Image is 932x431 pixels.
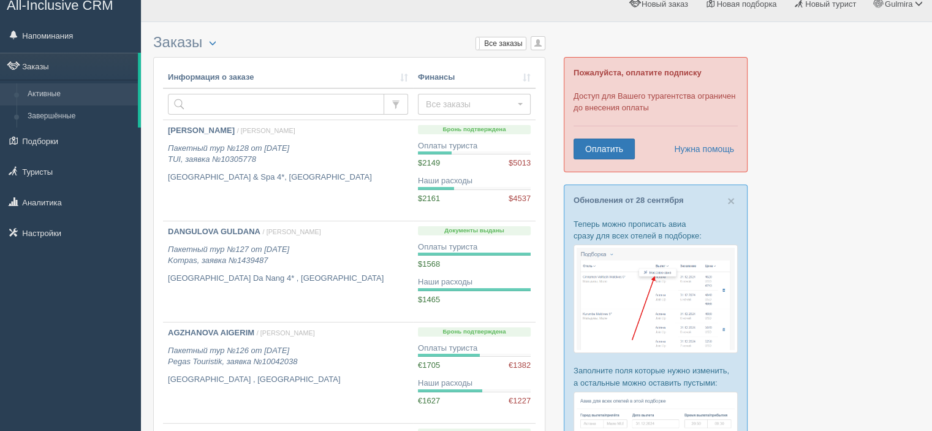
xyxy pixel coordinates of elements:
[168,172,408,183] p: [GEOGRAPHIC_DATA] & Spa 4*, [GEOGRAPHIC_DATA]
[509,193,531,205] span: $4537
[418,140,531,152] div: Оплаты туриста
[418,378,531,389] div: Наши расходы
[727,194,735,207] button: Close
[574,139,635,159] a: Оплатить
[163,221,413,322] a: DANGULOVA GULDANA / [PERSON_NAME] Пакетный тур №127 от [DATE]Kompas, заявка №1439487 [GEOGRAPHIC_...
[418,327,531,337] p: Бронь подтверждена
[163,120,413,221] a: [PERSON_NAME] / [PERSON_NAME] Пакетный тур №128 от [DATE]TUI, заявка №10305778 [GEOGRAPHIC_DATA] ...
[22,83,138,105] a: Активные
[509,360,531,372] span: €1382
[418,226,531,235] p: Документы выданы
[418,94,531,115] button: Все заказы
[418,175,531,187] div: Наши расходы
[168,328,254,337] b: AGZHANOVA AIGERIM
[418,158,440,167] span: $2149
[426,98,515,110] span: Все заказы
[418,295,440,304] span: $1465
[574,365,738,388] p: Заполните поля которые нужно изменить, а остальные можно оставить пустыми:
[163,322,413,423] a: AGZHANOVA AIGERIM / [PERSON_NAME] Пакетный тур №126 от [DATE]Pegas Touristik, заявка №10042038 [G...
[168,273,408,284] p: [GEOGRAPHIC_DATA] Da Nang 4* , [GEOGRAPHIC_DATA]
[168,227,260,236] b: DANGULOVA GULDANA
[418,242,531,253] div: Оплаты туриста
[418,277,531,288] div: Наши расходы
[418,396,440,405] span: €1627
[168,374,408,386] p: [GEOGRAPHIC_DATA] , [GEOGRAPHIC_DATA]
[22,105,138,128] a: Завершённые
[168,94,384,115] input: Поиск по номеру заказа, ФИО или паспорту туриста
[574,218,738,242] p: Теперь можно прописать авиа сразу для всех отелей в подборке:
[168,143,289,164] i: Пакетный тур №128 от [DATE] TUI, заявка №10305778
[476,37,526,50] label: Все заказы
[418,343,531,354] div: Оплаты туриста
[574,245,738,353] img: %D0%BF%D0%BE%D0%B4%D0%B1%D0%BE%D1%80%D0%BA%D0%B0-%D0%B0%D0%B2%D0%B8%D0%B0-1-%D1%81%D1%80%D0%BC-%D...
[168,126,235,135] b: [PERSON_NAME]
[574,68,702,77] b: Пожалуйста, оплатите подписку
[509,158,531,169] span: $5013
[257,329,315,337] span: / [PERSON_NAME]
[574,196,683,205] a: Обновления от 28 сентября
[666,139,735,159] a: Нужна помощь
[168,245,289,265] i: Пакетный тур №127 от [DATE] Kompas, заявка №1439487
[727,194,735,208] span: ×
[564,57,748,172] div: Доступ для Вашего турагентства ограничен до внесения оплаты
[153,34,545,51] h3: Заказы
[418,360,440,370] span: €1705
[237,127,295,134] span: / [PERSON_NAME]
[168,346,297,367] i: Пакетный тур №126 от [DATE] Pegas Touristik, заявка №10042038
[418,125,531,134] p: Бронь подтверждена
[168,72,408,83] a: Информация о заказе
[509,395,531,407] span: €1227
[418,259,440,269] span: $1568
[418,72,531,83] a: Финансы
[263,228,321,235] span: / [PERSON_NAME]
[418,194,440,203] span: $2161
